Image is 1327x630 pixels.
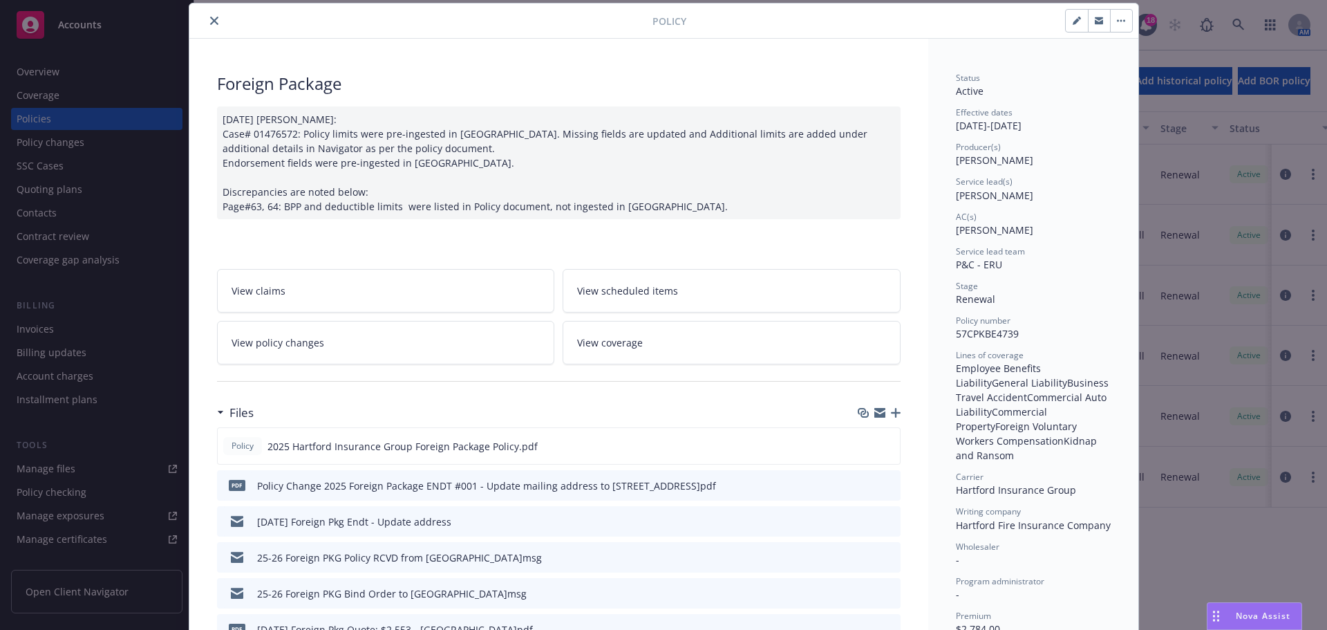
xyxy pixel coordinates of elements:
[956,176,1013,187] span: Service lead(s)
[956,483,1076,497] span: Hartford Insurance Group
[217,269,555,313] a: View claims
[956,541,999,553] span: Wholesaler
[956,280,978,292] span: Stage
[956,420,1080,447] span: Foreign Voluntary Workers Compensation
[956,141,1001,153] span: Producer(s)
[229,480,245,490] span: pdf
[956,293,995,306] span: Renewal
[956,106,1013,118] span: Effective dates
[1207,603,1225,629] div: Drag to move
[563,321,901,364] a: View coverage
[882,439,894,454] button: preview file
[217,106,901,219] div: [DATE] [PERSON_NAME]: Case# 01476572: Policy limits were pre-ingested in [GEOGRAPHIC_DATA]. Missi...
[860,515,872,529] button: download file
[883,586,895,601] button: preview file
[860,550,872,565] button: download file
[956,519,1111,532] span: Hartford Fire Insurance Company
[1236,610,1290,622] span: Nova Assist
[956,72,980,84] span: Status
[1207,602,1302,630] button: Nova Assist
[956,391,1109,418] span: Commercial Auto Liability
[860,439,871,454] button: download file
[956,189,1033,202] span: [PERSON_NAME]
[883,550,895,565] button: preview file
[956,245,1025,257] span: Service lead team
[257,479,716,493] div: Policy Change 2025 Foreign Package ENDT #001 - Update mailing address to [STREET_ADDRESS]pdf
[257,586,527,601] div: 25-26 Foreign PKG Bind Order to [GEOGRAPHIC_DATA]msg
[883,515,895,529] button: preview file
[232,284,285,298] span: View claims
[956,376,1111,404] span: Business Travel Accident
[956,84,984,98] span: Active
[257,550,542,565] div: 25-26 Foreign PKG Policy RCVD from [GEOGRAPHIC_DATA]msg
[956,553,959,566] span: -
[956,327,1019,340] span: 57CPKBE4739
[956,588,959,601] span: -
[956,223,1033,237] span: [PERSON_NAME]
[992,376,1067,389] span: General Liability
[232,335,324,350] span: View policy changes
[577,284,678,298] span: View scheduled items
[956,106,1111,133] div: [DATE] - [DATE]
[956,610,991,622] span: Premium
[956,258,1002,271] span: P&C - ERU
[217,404,254,422] div: Files
[217,321,555,364] a: View policy changes
[956,362,1044,389] span: Employee Benefits Liability
[206,12,223,29] button: close
[956,154,1033,167] span: [PERSON_NAME]
[956,315,1010,326] span: Policy number
[267,439,538,454] span: 2025 Hartford Insurance Group Foreign Package Policy.pdf
[563,269,901,313] a: View scheduled items
[956,349,1024,361] span: Lines of coverage
[229,404,254,422] h3: Files
[257,515,451,529] div: [DATE] Foreign Pkg Endt - Update address
[956,405,1050,433] span: Commercial Property
[860,586,872,601] button: download file
[956,575,1044,587] span: Program administrator
[956,471,984,483] span: Carrier
[956,211,977,223] span: AC(s)
[956,506,1021,517] span: Writing company
[883,479,895,493] button: preview file
[956,434,1100,462] span: Kidnap and Ransom
[652,14,686,28] span: Policy
[860,479,872,493] button: download file
[217,72,901,95] div: Foreign Package
[577,335,643,350] span: View coverage
[229,440,256,452] span: Policy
